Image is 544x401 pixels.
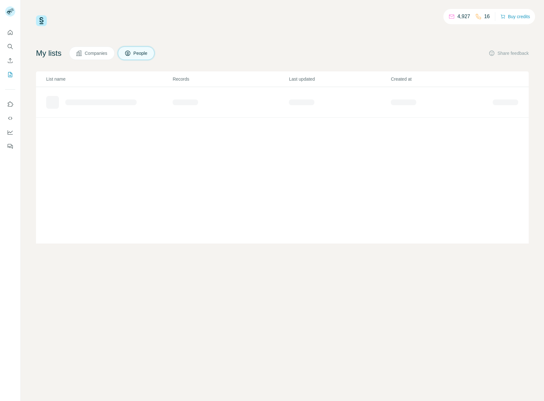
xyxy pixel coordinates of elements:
button: Buy credits [500,12,530,21]
button: Feedback [5,141,15,152]
p: List name [46,76,172,82]
button: Enrich CSV [5,55,15,66]
p: Records [173,76,288,82]
button: Quick start [5,27,15,38]
img: Surfe Logo [36,15,47,26]
p: 16 [484,13,490,20]
p: Last updated [289,76,390,82]
span: Companies [85,50,108,56]
button: Use Surfe API [5,113,15,124]
p: 4,927 [457,13,470,20]
button: Dashboard [5,127,15,138]
button: Share feedback [489,50,529,56]
h4: My lists [36,48,61,58]
button: Search [5,41,15,52]
p: Created at [391,76,492,82]
button: Use Surfe on LinkedIn [5,98,15,110]
button: My lists [5,69,15,80]
span: People [133,50,148,56]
